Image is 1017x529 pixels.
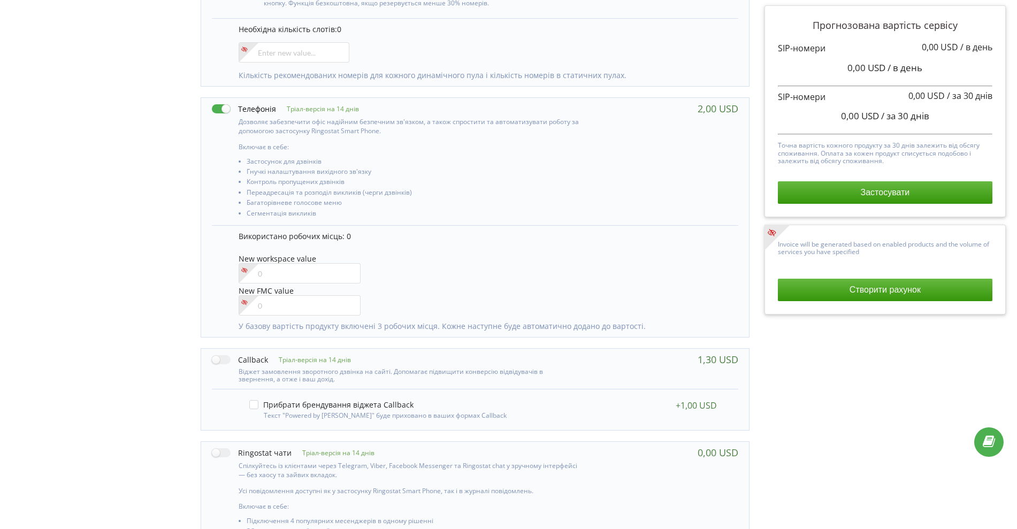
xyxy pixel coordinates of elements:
[778,238,992,256] p: Invoice will be generated based on enabled products and the volume of services you have specified
[778,181,992,204] button: Застосувати
[698,354,738,365] div: 1,30 USD
[778,19,992,33] p: Прогнозована вартість сервісу
[249,400,414,409] label: Прибрати брендування віджета Callback
[881,110,929,122] span: / за 30 днів
[778,139,992,165] p: Точна вартість кожного продукту за 30 днів залежить від обсягу споживання. Оплата за кожен продук...
[239,24,728,35] p: Необхідна кількість слотів:
[888,62,922,74] span: / в день
[212,365,580,384] div: Віджет замовлення зворотного дзвінка на сайті. Допомагає підвищити конверсію відвідувачів в зверн...
[908,90,945,102] span: 0,00 USD
[947,90,992,102] span: / за 30 днів
[239,502,580,511] p: Включає в себе:
[247,158,580,168] li: Застосунок для дзвінків
[778,279,992,301] button: Створити рахунок
[247,168,580,178] li: Гнучкі налаштування вихідного зв'язку
[778,42,992,55] p: SIP-номери
[239,286,294,296] span: New FMC value
[239,461,580,479] p: Спілкуйтесь із клієнтами через Telegram, Viber, Facebook Messenger та Ringostat chat у зручному і...
[960,41,992,53] span: / в день
[212,354,268,365] label: Callback
[247,178,580,188] li: Контроль пропущених дзвінків
[239,42,349,63] input: Enter new value...
[239,263,361,283] input: 0
[247,199,580,209] li: Багаторівневе голосове меню
[847,62,885,74] span: 0,00 USD
[778,91,992,103] p: SIP-номери
[247,189,580,199] li: Переадресація та розподіл викликів (черги дзвінків)
[247,517,580,527] li: Підключення 4 популярних месенджерів в одному рішенні
[212,447,292,458] label: Ringostat чати
[249,409,577,419] div: Текст "Powered by [PERSON_NAME]" буде приховано в ваших формах Callback
[247,210,580,220] li: Сегментація викликів
[676,400,717,411] div: +1,00 USD
[276,104,359,113] p: Тріал-версія на 14 днів
[698,103,738,114] div: 2,00 USD
[239,295,361,316] input: 0
[239,486,580,495] p: Усі повідомлення доступні як у застосунку Ringostat Smart Phone, так і в журналі повідомлень.
[239,117,580,135] p: Дозволяє забезпечити офіс надійним безпечним зв'язком, а також спростити та автоматизувати роботу...
[292,448,374,457] p: Тріал-версія на 14 днів
[698,447,738,458] div: 0,00 USD
[212,103,276,114] label: Телефонія
[337,24,341,34] span: 0
[239,142,580,151] p: Включає в себе:
[239,231,351,241] span: Використано робочих місць: 0
[239,254,316,264] span: New workspace value
[239,70,728,81] p: Кількість рекомендованих номерів для кожного динамічного пула і кількість номерів в статичних пулах.
[239,321,728,332] p: У базову вартість продукту включені 3 робочих місця. Кожне наступне буде автоматично додано до ва...
[268,355,351,364] p: Тріал-версія на 14 днів
[841,110,879,122] span: 0,00 USD
[922,41,958,53] span: 0,00 USD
